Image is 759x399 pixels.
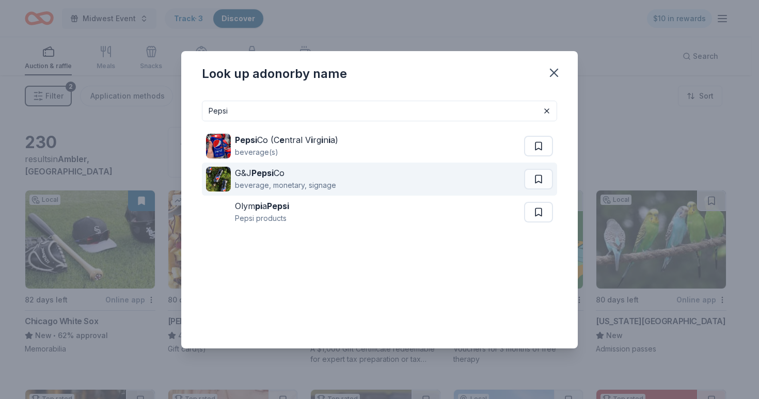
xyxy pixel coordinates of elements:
strong: i [328,135,330,145]
strong: Pepsi [235,135,257,145]
input: Search [202,101,557,121]
img: Image for PepsiCo (Central Virginia) [206,134,231,158]
div: G&J Co [235,167,336,179]
div: beverage, monetary, signage [235,179,336,191]
strong: Pepsi [251,168,274,178]
strong: pi [255,201,262,211]
img: Image for G&J PepsiCo [206,167,231,191]
div: Co (C ntral V rg n a) [235,134,338,146]
strong: i [311,135,313,145]
div: Look up a donor by name [202,66,347,82]
div: beverage(s) [235,146,338,158]
strong: i [321,135,323,145]
strong: e [279,135,284,145]
strong: Pepsi [267,201,289,211]
div: Pepsi products [235,212,289,225]
div: Olym a [235,200,289,212]
img: Image for Olympia Pepsi [206,200,231,225]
